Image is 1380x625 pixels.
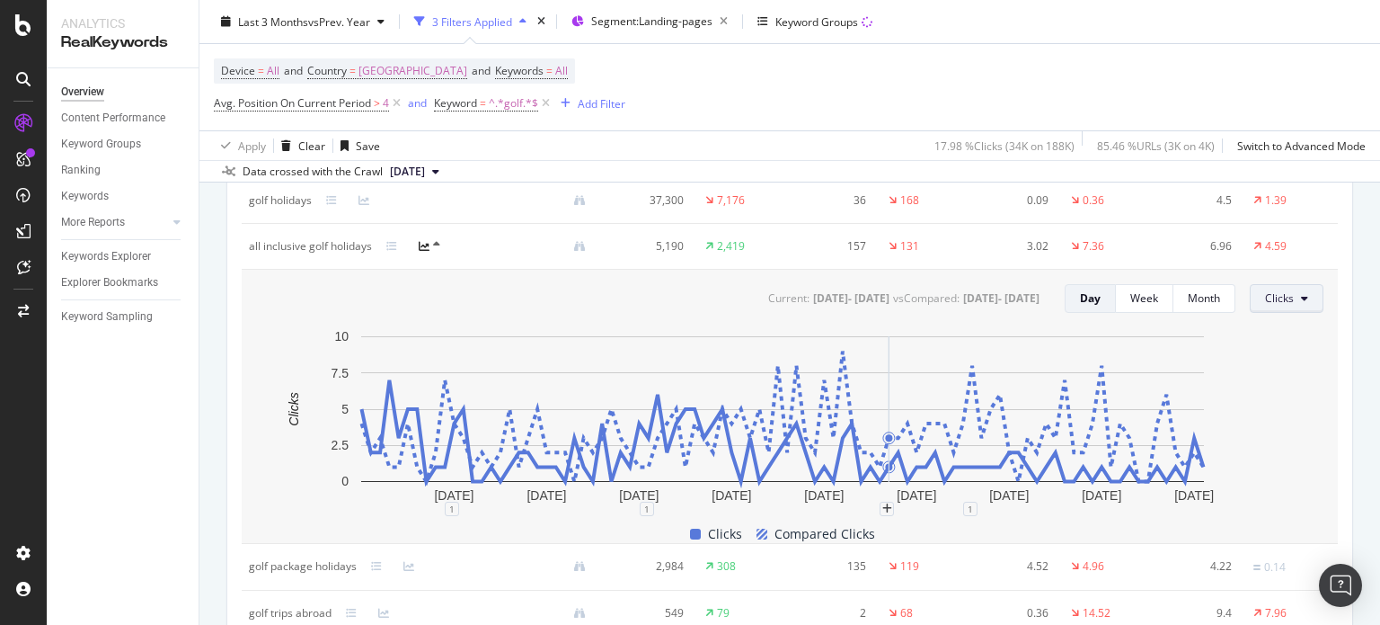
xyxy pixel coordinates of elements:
[1173,284,1235,313] button: Month
[1230,131,1366,160] button: Switch to Advanced Mode
[333,131,380,160] button: Save
[591,13,712,29] span: Segment: Landing-pages
[712,488,751,503] text: [DATE]
[238,13,308,29] span: Last 3 Months
[61,213,168,232] a: More Reports
[797,605,866,621] div: 2
[1265,192,1287,209] div: 1.39
[1082,488,1121,503] text: [DATE]
[1250,284,1323,313] button: Clicks
[390,164,425,180] span: 2025 Sep. 13th
[615,238,684,254] div: 5,190
[708,523,742,545] span: Clicks
[214,131,266,160] button: Apply
[249,192,312,209] div: golf holidays
[797,558,866,575] div: 135
[267,58,279,84] span: All
[526,488,566,503] text: [DATE]
[221,63,255,78] span: Device
[407,7,534,36] button: 3 Filters Applied
[408,95,427,111] div: and
[1065,284,1116,313] button: Day
[578,95,625,111] div: Add Filter
[797,238,866,254] div: 157
[480,95,486,111] span: =
[1097,138,1215,153] div: 85.46 % URLs ( 3K on 4K )
[774,523,875,545] span: Compared Clicks
[61,273,158,292] div: Explorer Bookmarks
[813,290,889,307] div: [DATE] - [DATE]
[963,290,1039,307] div: [DATE] - [DATE]
[61,247,151,266] div: Keywords Explorer
[243,164,383,180] div: Data crossed with the Crawl
[383,91,389,116] span: 4
[249,558,357,575] div: golf package holidays
[1163,558,1232,575] div: 4.22
[256,327,1310,509] svg: A chart.
[434,488,473,503] text: [DATE]
[1163,192,1232,209] div: 4.5
[284,63,303,78] span: and
[358,58,467,84] span: [GEOGRAPHIC_DATA]
[900,238,919,254] div: 131
[489,91,538,116] span: ^.*golf.*$
[1265,238,1287,254] div: 4.59
[434,95,477,111] span: Keyword
[472,63,491,78] span: and
[615,558,684,575] div: 2,984
[445,502,459,516] div: 1
[61,32,184,53] div: RealKeywords
[374,95,380,111] span: >
[61,187,109,206] div: Keywords
[750,7,880,36] button: Keyword Groups
[717,192,745,209] div: 7,176
[61,83,186,102] a: Overview
[619,488,659,503] text: [DATE]
[249,605,332,621] div: golf trips abroad
[893,290,960,307] div: vs Compared :
[61,308,186,326] a: Keyword Sampling
[1265,290,1294,306] span: Clicks
[61,109,165,128] div: Content Performance
[1080,290,1101,306] div: Day
[408,94,427,112] button: and
[61,109,186,128] a: Content Performance
[534,13,549,31] div: times
[356,138,380,153] div: Save
[1265,605,1287,621] div: 7.96
[717,558,736,575] div: 308
[258,63,264,78] span: =
[900,558,919,575] div: 119
[61,161,101,180] div: Ranking
[615,192,684,209] div: 37,300
[341,474,349,488] text: 0
[979,192,1048,209] div: 0.09
[880,502,894,516] div: plus
[61,161,186,180] a: Ranking
[61,14,184,32] div: Analytics
[341,402,349,416] text: 5
[1083,558,1104,575] div: 4.96
[963,502,977,516] div: 1
[900,605,913,621] div: 68
[1163,605,1232,621] div: 9.4
[287,392,301,425] text: Clicks
[1130,290,1158,306] div: Week
[775,13,858,29] div: Keyword Groups
[640,502,654,516] div: 1
[768,290,809,307] div: Current:
[432,13,512,29] div: 3 Filters Applied
[1083,192,1104,209] div: 0.36
[61,213,125,232] div: More Reports
[934,138,1075,153] div: 17.98 % Clicks ( 34K on 188K )
[298,138,325,153] div: Clear
[61,308,153,326] div: Keyword Sampling
[383,161,447,183] button: [DATE]
[979,558,1048,575] div: 4.52
[1163,238,1232,254] div: 6.96
[61,187,186,206] a: Keywords
[717,605,730,621] div: 79
[717,238,745,254] div: 2,419
[615,605,684,621] div: 549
